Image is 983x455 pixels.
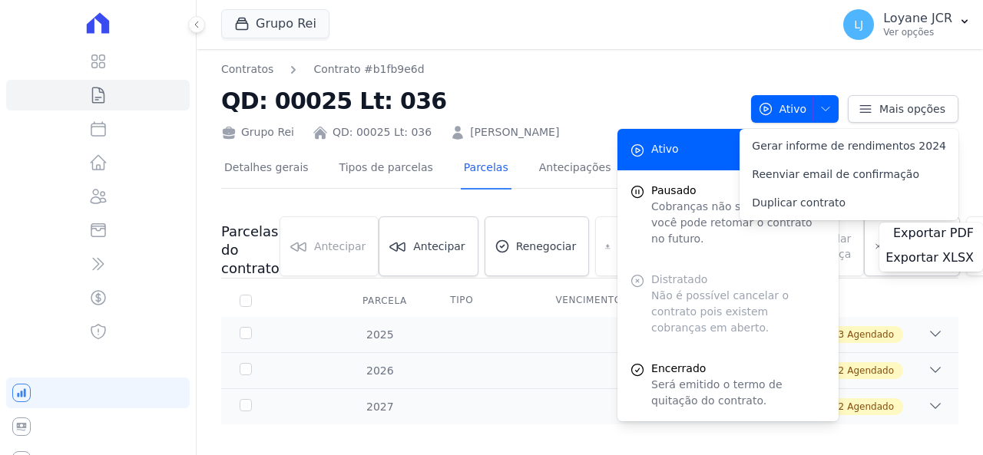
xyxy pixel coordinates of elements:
[893,226,974,241] span: Exportar PDF
[221,61,739,77] nav: Breadcrumb
[617,348,839,421] a: Encerrado Será emitido o termo de quitação do contrato.
[885,250,974,265] span: Exportar XLSX
[221,9,329,38] button: Grupo Rei
[221,223,280,278] h3: Parcelas do contrato
[379,216,478,276] a: Antecipar
[336,149,436,190] a: Tipos de parcelas
[651,361,826,377] span: Encerrado
[883,11,952,26] p: Loyane JCR
[893,226,977,244] a: Exportar PDF
[333,124,432,140] a: QD: 00025 Lt: 036
[758,95,807,123] span: Ativo
[221,61,273,77] a: Contratos
[847,364,894,378] span: Agendado
[536,149,614,190] a: Antecipações
[516,239,577,254] span: Renegociar
[847,400,894,414] span: Agendado
[461,149,511,190] a: Parcelas
[847,328,894,341] span: Agendado
[651,183,826,199] span: Pausado
[885,250,977,269] a: Exportar XLSX
[751,95,839,123] button: Ativo
[470,124,559,140] a: [PERSON_NAME]
[617,170,839,259] button: Pausado Cobranças não serão geradas e você pode retomar o contrato no futuro.
[883,26,952,38] p: Ver opções
[854,19,863,30] span: LJ
[537,285,642,317] th: Vencimento
[848,95,958,123] a: Mais opções
[651,141,679,157] span: Ativo
[413,239,465,254] span: Antecipar
[740,189,958,217] a: Duplicar contrato
[221,84,739,118] h2: QD: 00025 Lt: 036
[432,285,537,317] th: Tipo
[839,328,845,341] span: 3
[221,61,425,77] nav: Breadcrumb
[879,101,945,117] span: Mais opções
[740,132,958,160] a: Gerar informe de rendimentos 2024
[485,216,590,276] a: Renegociar
[864,216,960,276] a: Cancelar Cobrança
[221,124,294,140] div: Grupo Rei
[344,285,425,316] div: Parcela
[313,61,424,77] a: Contrato #b1fb9e6d
[221,149,312,190] a: Detalhes gerais
[740,160,958,189] a: Reenviar email de confirmação
[831,3,983,46] button: LJ Loyane JCR Ver opções
[651,199,826,247] p: Cobranças não serão geradas e você pode retomar o contrato no futuro.
[651,377,826,409] p: Será emitido o termo de quitação do contrato.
